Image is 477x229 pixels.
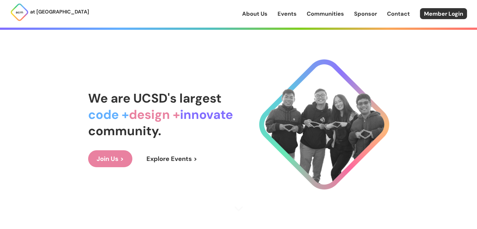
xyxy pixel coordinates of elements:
a: Explore Events > [138,150,206,167]
img: Cool Logo [259,59,389,189]
a: at [GEOGRAPHIC_DATA] [10,3,89,22]
a: Member Login [420,8,467,19]
span: innovate [180,106,233,123]
span: design + [129,106,180,123]
span: community. [88,123,161,139]
a: Events [278,10,297,18]
p: at [GEOGRAPHIC_DATA] [30,8,89,16]
span: We are UCSD's largest [88,90,221,106]
a: About Us [242,10,268,18]
span: code + [88,106,129,123]
a: Sponsor [354,10,377,18]
img: ACM Logo [10,3,29,22]
a: Join Us > [88,150,132,167]
a: Communities [307,10,344,18]
a: Contact [387,10,410,18]
img: Scroll Arrow [234,204,243,213]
